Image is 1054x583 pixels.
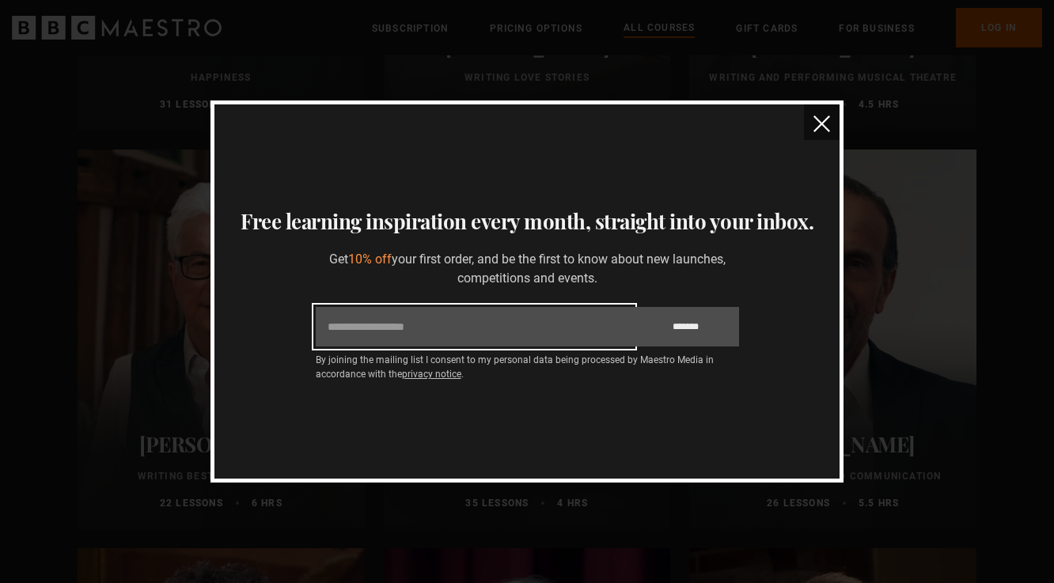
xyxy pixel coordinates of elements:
[804,104,840,140] button: close
[402,369,461,380] a: privacy notice
[316,353,739,381] p: By joining the mailing list I consent to my personal data being processed by Maestro Media in acc...
[348,252,392,267] span: 10% off
[233,206,820,237] h3: Free learning inspiration every month, straight into your inbox.
[316,250,739,288] p: Get your first order, and be the first to know about new launches, competitions and events.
